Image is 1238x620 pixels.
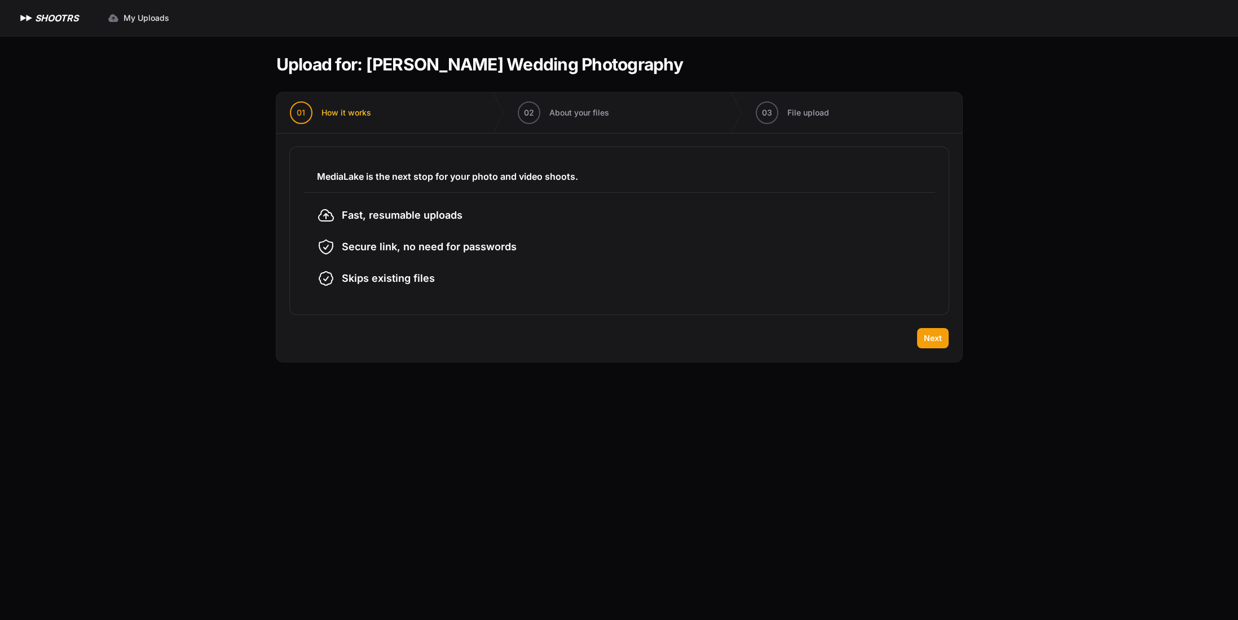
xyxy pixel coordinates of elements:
[742,92,843,133] button: 03 File upload
[124,12,169,24] span: My Uploads
[524,107,534,118] span: 02
[924,333,942,344] span: Next
[762,107,772,118] span: 03
[276,54,683,74] h1: Upload for: [PERSON_NAME] Wedding Photography
[504,92,623,133] button: 02 About your files
[35,11,78,25] h1: SHOOTRS
[317,170,922,183] h3: MediaLake is the next stop for your photo and video shoots.
[276,92,385,133] button: 01 How it works
[342,271,435,286] span: Skips existing files
[321,107,371,118] span: How it works
[297,107,305,118] span: 01
[18,11,35,25] img: SHOOTRS
[342,239,517,255] span: Secure link, no need for passwords
[917,328,949,348] button: Next
[549,107,609,118] span: About your files
[18,11,78,25] a: SHOOTRS SHOOTRS
[342,207,462,223] span: Fast, resumable uploads
[787,107,829,118] span: File upload
[101,8,176,28] a: My Uploads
